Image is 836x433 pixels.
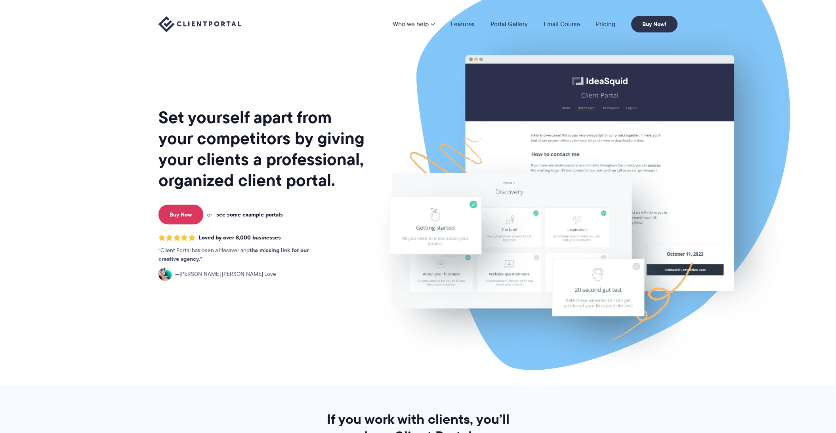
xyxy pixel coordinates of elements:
[175,270,276,279] span: [PERSON_NAME] [PERSON_NAME] Love
[393,21,435,27] a: Who we help
[596,21,615,27] a: Pricing
[631,16,678,32] a: Buy Now!
[158,205,203,224] a: Buy Now
[544,21,580,27] a: Email Course
[158,246,309,263] strong: the missing link for our creative agency
[207,211,212,218] span: or
[216,211,283,218] a: see some example portals
[491,21,528,27] a: Portal Gallery
[199,234,281,241] span: Loved by over 8,000 businesses
[158,107,366,191] h1: Set yourself apart from your competitors by giving your clients a professional, organized client ...
[158,246,325,264] p: Client Portal has been a lifesaver and .
[450,21,475,27] a: Features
